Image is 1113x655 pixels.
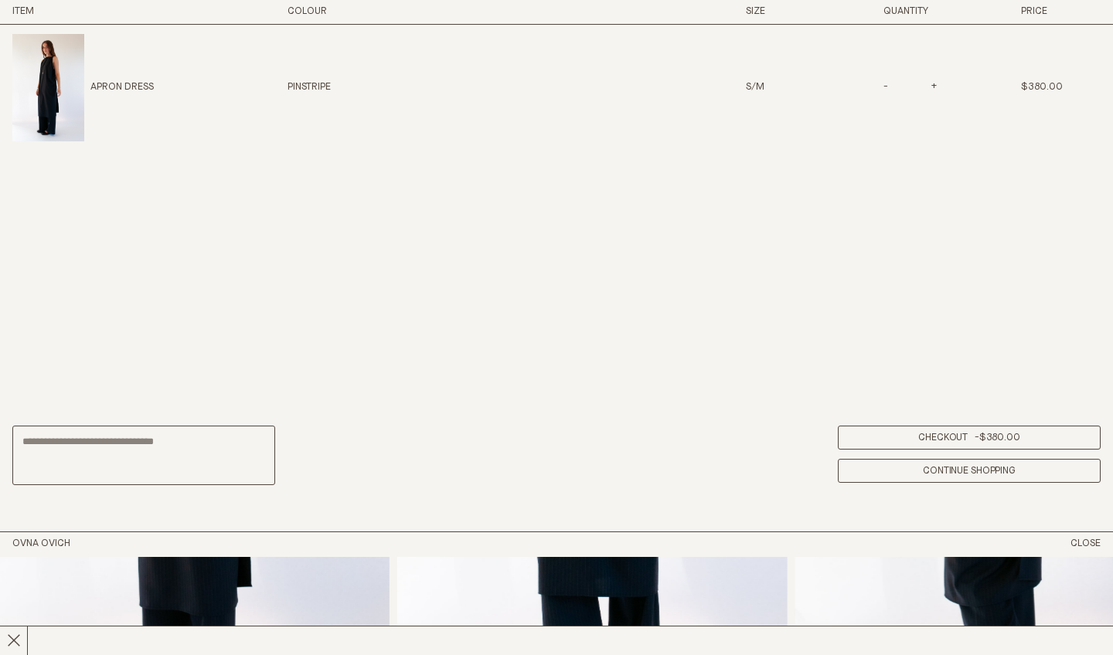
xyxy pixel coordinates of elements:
[90,81,154,94] p: Apron Dress
[1021,5,1101,19] h3: Price
[883,5,963,19] h3: Quantity
[1021,81,1101,94] div: $380.00
[746,81,825,94] div: S/M
[12,34,84,141] img: Apron Dress
[1070,538,1101,551] button: Close Cart
[929,83,937,93] span: +
[12,5,230,19] h3: Item
[12,538,70,548] a: Home
[838,426,1101,450] a: Checkout -$380.00
[12,34,154,141] a: Apron DressApron Dress
[838,459,1101,483] a: Continue Shopping
[746,5,825,19] h3: Size
[979,433,1020,443] span: $380.00
[288,81,505,94] div: Pinstripe
[883,83,890,93] span: -
[288,5,505,19] h3: Colour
